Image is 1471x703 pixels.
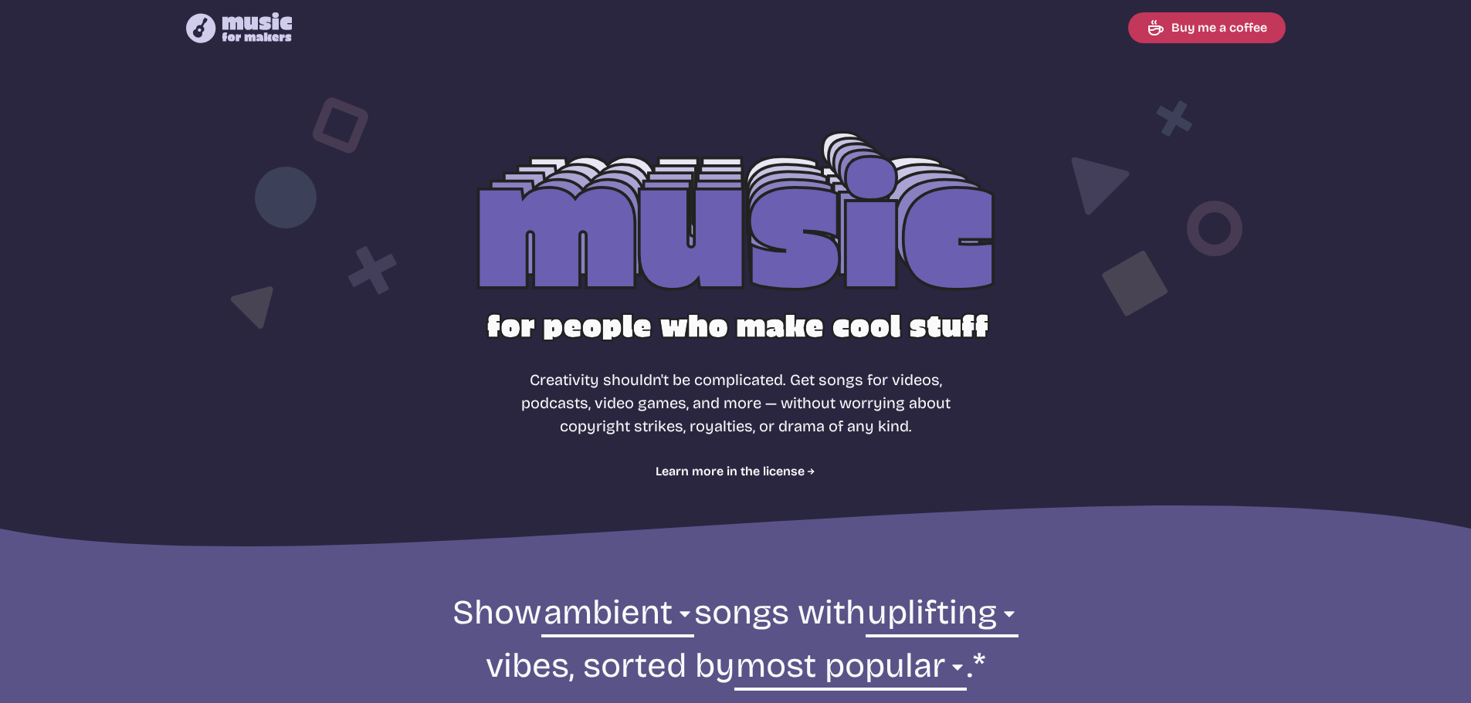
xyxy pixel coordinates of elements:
[734,644,967,697] select: sorting
[513,368,958,438] p: Creativity shouldn't be complicated. Get songs for videos, podcasts, video games, and more — with...
[541,590,693,644] select: genre
[656,462,815,481] a: Learn more in the license
[866,590,1019,644] select: vibe
[1128,12,1286,43] a: Buy me a coffee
